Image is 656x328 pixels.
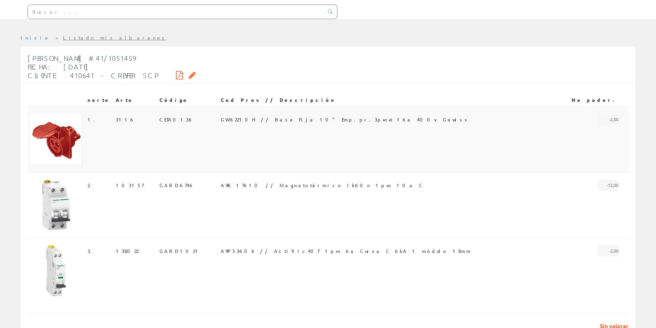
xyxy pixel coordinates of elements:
font: GARD1021 [159,248,201,254]
font: -2,00 [609,248,618,254]
font: A9K17610 // Magnetotérmico Ik60n 1p+n 10a C [221,182,424,188]
font: GW62210H // Base Fija 10° Emp.pr.3p+n+t 16a 400v Gewiss [221,116,469,123]
font: [PERSON_NAME] #41/1051459 [28,54,141,62]
font: A9P53606 // Acti9 Ic40f 1p+n 6a Curva C 6kA 1 módulo 18mm [221,248,471,254]
img: Foto artículo (150x150) [30,179,82,231]
font: Arte [116,97,134,103]
font: GARD6746 [159,182,194,188]
font: -12,00 [606,182,618,188]
font: 103157 [116,182,144,188]
font: 3 [87,248,90,254]
a: . [93,116,99,123]
img: Foto artículo (150x150) [30,114,82,165]
font: CETA0136 [159,116,194,123]
a: Listado mis albaranes [63,34,167,41]
font: -2,00 [609,116,618,122]
font: norte [87,97,110,103]
font: 2 [87,182,90,188]
font: No poder. [572,97,618,103]
input: Buscar ... [28,5,324,19]
a: . [90,182,95,188]
font: 3116 [116,116,135,123]
i: Solicitar por correo electrónico copia firmada [189,73,196,77]
font: Fecha: [DATE] [28,63,88,71]
font: Cliente: 410641 - CREYFER SCP [28,71,159,80]
font: Cod Prov // Descripción [221,97,335,103]
img: Foto artículo (150x150) [30,245,82,297]
i: Descargar PDF [176,73,183,77]
font: 1 [87,116,93,123]
a: Inicio [21,34,50,41]
font: 138022 [116,248,138,254]
a: . [90,248,96,254]
font: Código [159,97,188,103]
